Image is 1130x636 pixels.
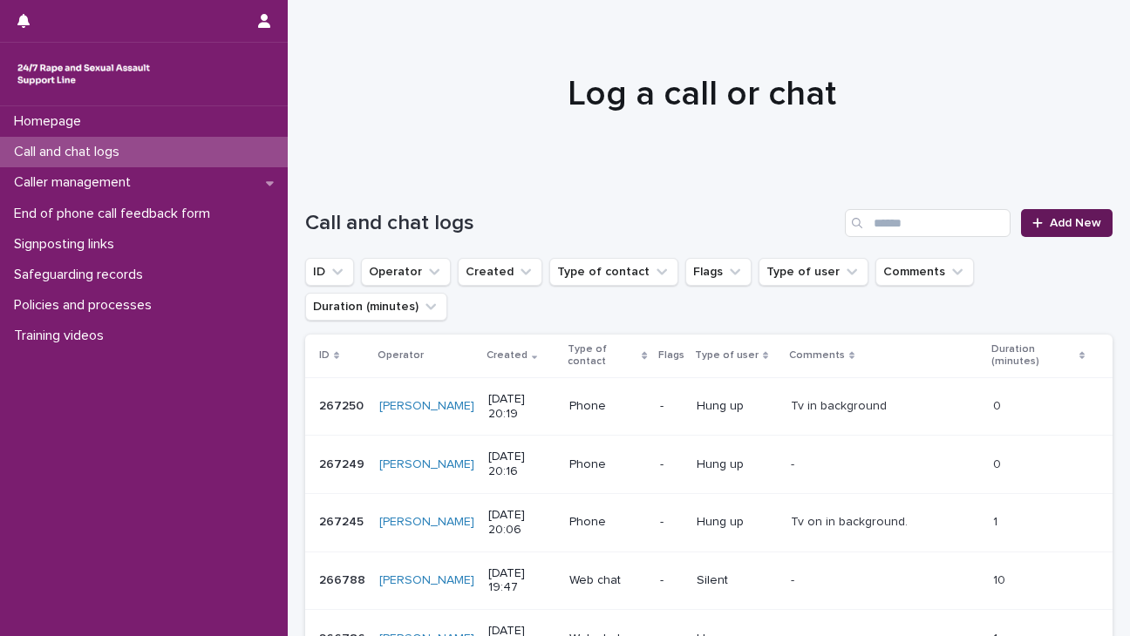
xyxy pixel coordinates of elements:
[488,450,555,479] p: [DATE] 20:16
[658,346,684,365] p: Flags
[791,570,798,588] p: -
[488,392,555,422] p: [DATE] 20:19
[791,454,798,472] p: -
[7,113,95,130] p: Homepage
[685,258,752,286] button: Flags
[379,515,474,530] a: [PERSON_NAME]
[993,570,1009,588] p: 10
[549,258,678,286] button: Type of contact
[305,73,1099,115] h1: Log a call or chat
[568,340,637,372] p: Type of contact
[305,493,1113,551] tr: 267245267245 [PERSON_NAME] [DATE] 20:06Phone-Hung upTv on in background.Tv on in background. 11
[488,508,555,538] p: [DATE] 20:06
[378,346,424,365] p: Operator
[1050,217,1101,229] span: Add New
[993,396,1004,414] p: 0
[305,436,1113,494] tr: 267249267249 [PERSON_NAME] [DATE] 20:16Phone-Hung up-- 00
[660,457,683,472] p: -
[319,570,369,588] p: 266788
[695,346,759,365] p: Type of user
[7,297,166,314] p: Policies and processes
[7,144,133,160] p: Call and chat logs
[875,258,974,286] button: Comments
[569,573,646,588] p: Web chat
[379,573,474,588] a: [PERSON_NAME]
[487,346,528,365] p: Created
[488,566,555,596] p: [DATE] 19:47
[305,377,1113,436] tr: 267250267250 [PERSON_NAME] [DATE] 20:19Phone-Hung upTv in backgroundTv in background 00
[7,328,118,344] p: Training videos
[379,399,474,414] a: [PERSON_NAME]
[319,346,330,365] p: ID
[305,293,447,321] button: Duration (minutes)
[569,457,646,472] p: Phone
[697,515,777,530] p: Hung up
[660,399,683,414] p: -
[305,551,1113,610] tr: 266788266788 [PERSON_NAME] [DATE] 19:47Web chat-Silent-- 1010
[697,457,777,472] p: Hung up
[759,258,868,286] button: Type of user
[1021,209,1113,237] a: Add New
[361,258,451,286] button: Operator
[458,258,542,286] button: Created
[7,236,128,253] p: Signposting links
[305,211,838,236] h1: Call and chat logs
[7,174,145,191] p: Caller management
[379,457,474,472] a: [PERSON_NAME]
[319,454,368,472] p: 267249
[305,258,354,286] button: ID
[697,573,777,588] p: Silent
[791,511,911,530] p: Tv on in background.
[845,209,1011,237] input: Search
[791,396,890,414] p: Tv in background
[14,57,153,91] img: rhQMoQhaT3yELyF149Cw
[789,346,845,365] p: Comments
[7,267,157,283] p: Safeguarding records
[7,206,224,222] p: End of phone call feedback form
[697,399,777,414] p: Hung up
[993,511,1001,530] p: 1
[569,515,646,530] p: Phone
[319,396,367,414] p: 267250
[660,573,683,588] p: -
[319,511,367,530] p: 267245
[569,399,646,414] p: Phone
[660,515,683,530] p: -
[991,340,1074,372] p: Duration (minutes)
[993,454,1004,472] p: 0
